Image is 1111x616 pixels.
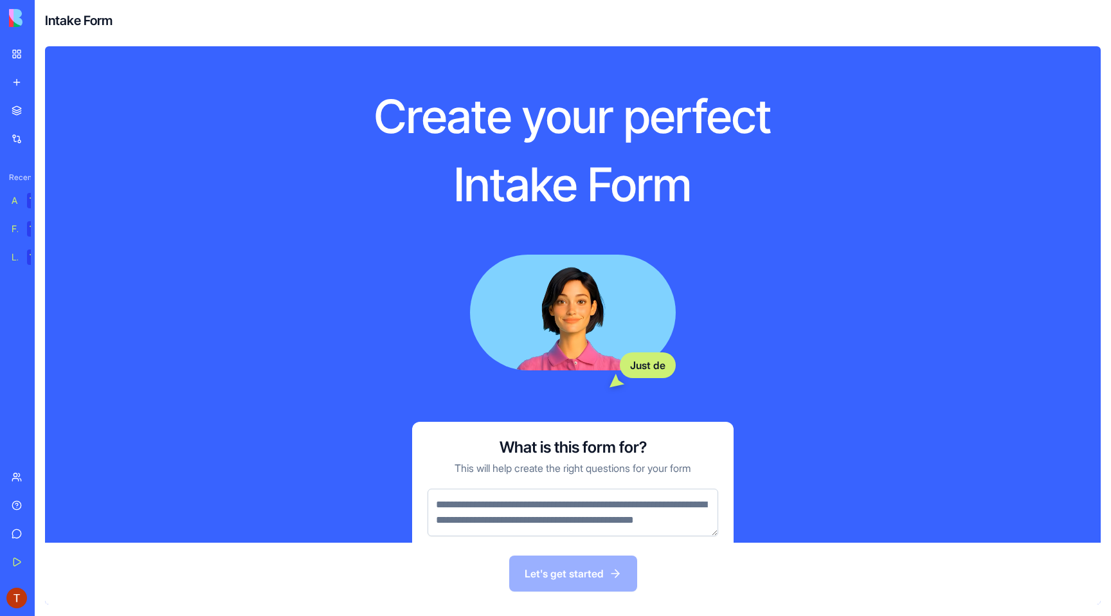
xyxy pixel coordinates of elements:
div: AI Logo Generator [12,194,18,207]
img: logo [9,9,89,27]
a: AI Logo GeneratorTRY [4,188,55,213]
div: TRY [27,249,48,265]
img: ACg8ocKCCfImnS2JL4Iv8nwcSIrLwjwlRq-YdJTeLoMeP15NiaMyrg=s96-c [6,588,27,608]
h1: Create your perfect [285,87,861,145]
span: Recent [4,172,31,183]
div: TRY [27,193,48,208]
div: Just de [620,352,676,378]
div: TRY [27,221,48,237]
div: Feedback Form [12,222,18,235]
h3: What is this form for? [500,437,647,458]
p: This will help create the right questions for your form [455,460,691,476]
h4: Intake Form [45,12,113,30]
a: Literary BlogTRY [4,244,55,270]
a: Feedback FormTRY [4,216,55,242]
h1: Intake Form [285,156,861,213]
div: Literary Blog [12,251,18,264]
